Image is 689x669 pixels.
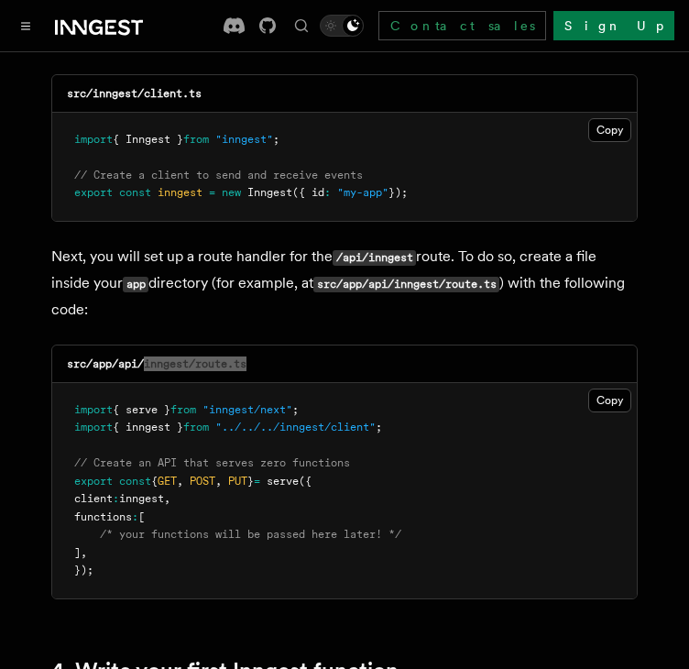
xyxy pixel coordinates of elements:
[74,546,81,559] span: ]
[273,133,279,146] span: ;
[67,357,246,370] code: src/app/api/inngest/route.ts
[74,475,113,488] span: export
[388,186,408,199] span: });
[74,133,113,146] span: import
[299,475,312,488] span: ({
[588,389,631,412] button: Copy
[183,421,209,433] span: from
[113,492,119,505] span: :
[158,475,177,488] span: GET
[202,403,292,416] span: "inngest/next"
[333,250,416,266] code: /api/inngest
[228,475,247,488] span: PUT
[170,403,196,416] span: from
[74,421,113,433] span: import
[209,186,215,199] span: =
[51,244,638,323] p: Next, you will set up a route handler for the route. To do so, create a file inside your director...
[292,186,324,199] span: ({ id
[74,186,113,199] span: export
[74,403,113,416] span: import
[15,15,37,37] button: Toggle navigation
[215,421,376,433] span: "../../../inngest/client"
[292,403,299,416] span: ;
[151,475,158,488] span: {
[74,492,113,505] span: client
[290,15,312,37] button: Find something...
[164,492,170,505] span: ,
[553,11,674,40] a: Sign Up
[376,421,382,433] span: ;
[74,564,93,576] span: });
[74,510,132,523] span: functions
[113,421,183,433] span: { inngest }
[215,133,273,146] span: "inngest"
[324,186,331,199] span: :
[177,475,183,488] span: ,
[119,475,151,488] span: const
[254,475,260,488] span: =
[215,475,222,488] span: ,
[119,492,164,505] span: inngest
[588,118,631,142] button: Copy
[81,546,87,559] span: ,
[67,87,202,100] code: src/inngest/client.ts
[190,475,215,488] span: POST
[132,510,138,523] span: :
[138,510,145,523] span: [
[100,528,401,541] span: /* your functions will be passed here later! */
[320,15,364,37] button: Toggle dark mode
[378,11,546,40] a: Contact sales
[113,133,183,146] span: { Inngest }
[267,475,299,488] span: serve
[123,277,148,292] code: app
[247,475,254,488] span: }
[74,169,363,181] span: // Create a client to send and receive events
[337,186,388,199] span: "my-app"
[113,403,170,416] span: { serve }
[74,456,350,469] span: // Create an API that serves zero functions
[247,186,292,199] span: Inngest
[119,186,151,199] span: const
[313,277,499,292] code: src/app/api/inngest/route.ts
[158,186,202,199] span: inngest
[222,186,241,199] span: new
[183,133,209,146] span: from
